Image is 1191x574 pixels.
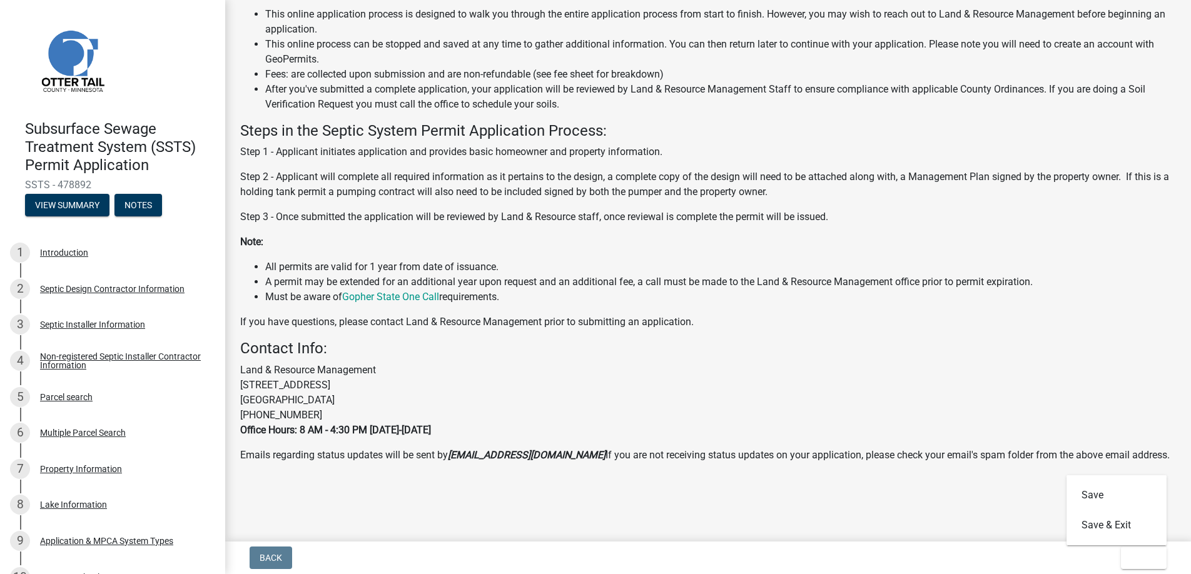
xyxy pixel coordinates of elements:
[40,428,126,437] div: Multiple Parcel Search
[342,291,439,303] a: Gopher State One Call
[1067,510,1167,540] button: Save & Exit
[240,122,1176,140] h4: Steps in the Septic System Permit Application Process:
[1067,480,1167,510] button: Save
[448,449,606,461] strong: [EMAIL_ADDRESS][DOMAIN_NAME]
[240,144,1176,159] p: Step 1 - Applicant initiates application and provides basic homeowner and property information.
[265,290,1176,305] li: Must be aware of requirements.
[240,315,1176,330] p: If you have questions, please contact Land & Resource Management prior to submitting an application.
[240,424,431,436] strong: Office Hours: 8 AM - 4:30 PM [DATE]-[DATE]
[240,340,1176,358] h4: Contact Info:
[10,243,30,263] div: 1
[250,546,292,569] button: Back
[265,37,1176,67] li: This online process can be stopped and saved at any time to gather additional information. You ca...
[10,423,30,443] div: 6
[40,465,122,473] div: Property Information
[240,448,1176,463] p: Emails regarding status updates will be sent by If you are not receiving status updates on your a...
[265,259,1176,274] li: All permits are valid for 1 year from date of issuance.
[10,459,30,479] div: 7
[40,500,107,509] div: Lake Information
[40,284,185,293] div: Septic Design Contractor Information
[265,274,1176,290] li: A permit may be extended for an additional year upon request and an additional fee, a call must b...
[40,536,173,545] div: Application & MPCA System Types
[1131,553,1149,563] span: Exit
[10,351,30,371] div: 4
[260,553,282,563] span: Back
[265,67,1176,82] li: Fees: are collected upon submission and are non-refundable (see fee sheet for breakdown)
[10,279,30,299] div: 2
[10,495,30,515] div: 8
[114,194,162,216] button: Notes
[25,179,200,191] span: SSTS - 478892
[114,201,162,211] wm-modal-confirm: Notes
[1121,546,1167,569] button: Exit
[265,7,1176,37] li: This online application process is designed to walk you through the entire application process fr...
[10,315,30,335] div: 3
[40,320,145,329] div: Septic Installer Information
[25,120,215,174] h4: Subsurface Sewage Treatment System (SSTS) Permit Application
[1067,475,1167,545] div: Exit
[40,352,205,370] div: Non-registered Septic Installer Contractor Information
[240,236,263,248] strong: Note:
[240,363,1176,438] p: Land & Resource Management [STREET_ADDRESS] [GEOGRAPHIC_DATA] [PHONE_NUMBER]
[240,169,1176,199] p: Step 2 - Applicant will complete all required information as it pertains to the design, a complet...
[25,194,109,216] button: View Summary
[40,393,93,401] div: Parcel search
[10,387,30,407] div: 5
[10,531,30,551] div: 9
[25,13,119,107] img: Otter Tail County, Minnesota
[25,201,109,211] wm-modal-confirm: Summary
[240,209,1176,224] p: Step 3 - Once submitted the application will be reviewed by Land & Resource staff, once reviewal ...
[40,248,88,257] div: Introduction
[265,82,1176,112] li: After you've submitted a complete application, your application will be reviewed by Land & Resour...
